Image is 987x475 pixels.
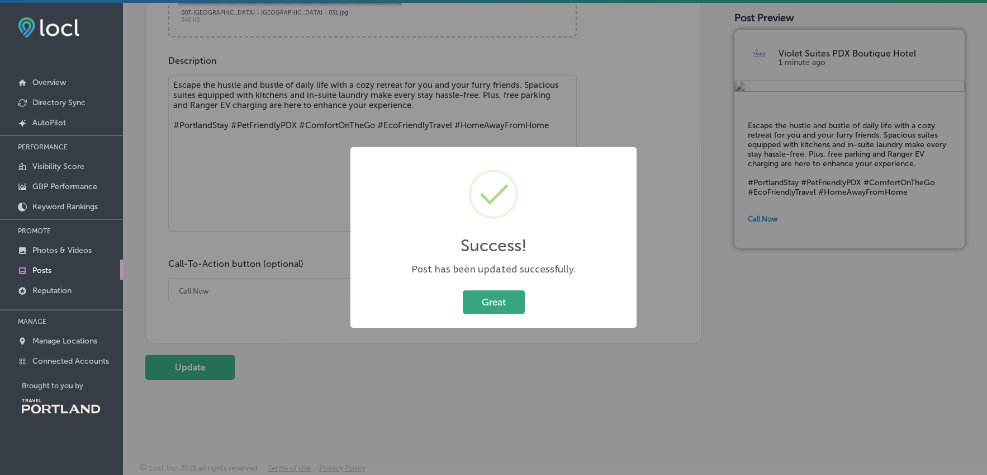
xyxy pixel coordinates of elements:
[22,382,123,390] p: Brought to you by
[32,246,92,255] p: Photos & Videos
[32,336,97,346] p: Manage Locations
[362,262,625,276] div: Post has been updated successfully.
[32,356,109,366] p: Connected Accounts
[32,266,51,275] p: Posts
[32,162,84,171] p: Visibility Score
[32,202,98,211] p: Keyword Rankings
[32,286,72,295] p: Reputation
[32,78,66,87] p: Overview
[32,182,97,191] p: GBP Performance
[32,98,86,107] p: Directory Sync
[18,17,79,38] img: fda3e92497d09a02dc62c9cd864e3231.png
[461,236,527,256] h2: Success!
[463,290,525,313] button: Great
[32,118,66,128] p: AutoPilot
[22,399,100,413] img: Travel Portland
